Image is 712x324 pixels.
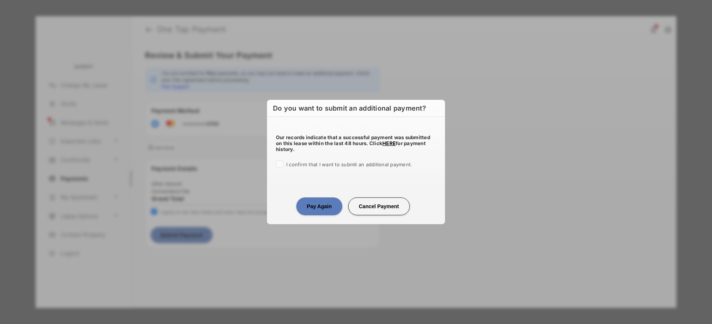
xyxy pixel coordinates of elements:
[348,197,410,215] button: Cancel Payment
[276,134,436,152] h5: Our records indicate that a successful payment was submitted on this lease within the last 48 hou...
[296,197,342,215] button: Pay Again
[286,161,412,167] span: I confirm that I want to submit an additional payment.
[382,140,396,146] a: HERE
[267,100,445,117] h2: Do you want to submit an additional payment?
